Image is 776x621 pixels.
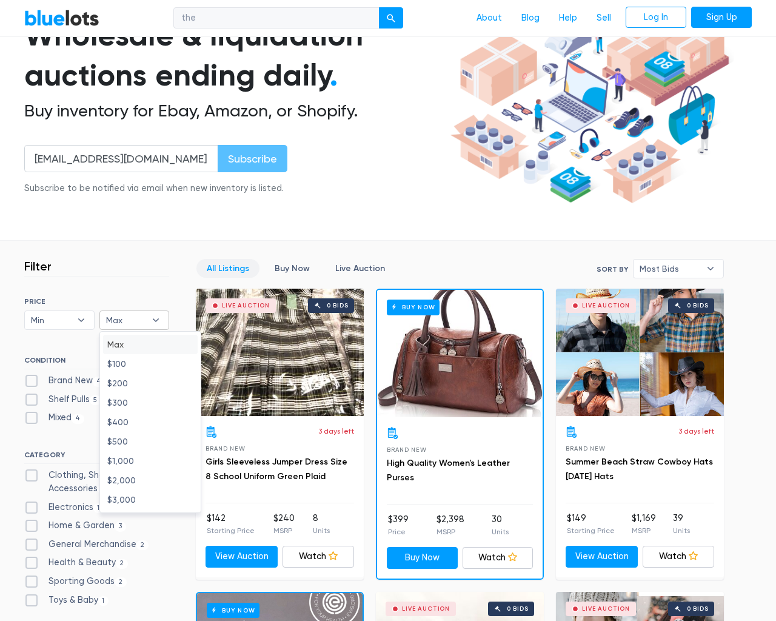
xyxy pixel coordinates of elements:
a: Live Auction 0 bids [196,289,364,416]
label: Clothing, Shoes & Accessories [24,469,169,495]
a: Blog [512,7,549,30]
li: $200 [103,374,198,393]
div: 0 bids [327,303,349,309]
li: $1,169 [632,512,656,536]
div: Live Auction [402,606,450,612]
input: Search for inventory [173,7,380,29]
li: $142 [207,512,255,536]
a: All Listings [196,259,259,278]
h6: CATEGORY [24,451,169,464]
a: View Auction [566,546,638,568]
label: Mixed [24,411,84,425]
h2: Buy inventory for Ebay, Amazon, or Shopify. [24,101,446,121]
p: 3 days left [678,426,714,437]
li: $500 [103,432,198,451]
a: Sign Up [691,7,752,29]
h3: Filter [24,259,52,274]
p: 3 days left [318,426,354,437]
li: $1,000 [103,451,198,471]
li: $100 [103,354,198,374]
li: Max [103,335,198,354]
span: Brand New [206,445,245,452]
li: 8 [313,512,330,536]
h6: CONDITION [24,356,169,369]
li: $399 [388,513,409,537]
h1: Wholesale & liquidation auctions ending daily [24,15,446,96]
div: 0 bids [507,606,529,612]
span: 3 [115,522,126,531]
div: Live Auction [582,303,630,309]
p: MSRP [632,525,656,536]
p: MSRP [273,525,295,536]
label: General Merchandise [24,538,149,551]
a: BlueLots [24,9,99,27]
p: MSRP [436,526,464,537]
label: Health & Beauty [24,556,128,569]
a: Live Auction [325,259,395,278]
li: $400 [103,412,198,432]
span: 2 [115,577,127,587]
a: Sell [587,7,621,30]
label: Sort By [597,264,628,275]
li: 30 [492,513,509,537]
div: Subscribe to be notified via email when new inventory is listed. [24,182,287,195]
div: 0 bids [687,606,709,612]
p: Units [492,526,509,537]
a: Log In [626,7,686,29]
p: Starting Price [207,525,255,536]
a: Watch [463,547,533,569]
span: Max [106,311,146,329]
label: Toys & Baby [24,594,109,607]
li: $149 [567,512,615,536]
span: 1 [98,596,109,606]
li: $300 [103,393,198,412]
li: $3,000 [103,490,198,509]
li: $2,000 [103,471,198,490]
a: Girls Sleeveless Jumper Dress Size 8 School Uniform Green Plaid [206,457,347,482]
h6: Buy Now [387,300,440,315]
input: Enter your email address [24,145,218,172]
span: Min [31,311,71,329]
span: Most Bids [640,260,700,278]
label: Home & Garden [24,519,126,532]
li: 39 [673,512,690,536]
a: Summer Beach Straw Cowboy Hats [DATE] Hats [566,457,713,482]
label: Shelf Pulls [24,393,101,406]
div: Live Auction [582,606,630,612]
span: . [330,57,338,93]
a: Help [549,7,587,30]
span: 38 [98,485,112,494]
a: View Auction [206,546,278,568]
a: Buy Now [377,290,543,417]
a: Buy Now [264,259,320,278]
label: Sporting Goods [24,575,127,588]
a: About [467,7,512,30]
label: Electronics [24,501,107,514]
p: Units [673,525,690,536]
a: Buy Now [387,547,458,569]
label: Brand New [24,374,109,388]
a: Watch [643,546,715,568]
a: Live Auction 0 bids [556,289,724,416]
span: 2 [116,559,128,569]
div: Live Auction [222,303,270,309]
li: $2,398 [436,513,464,537]
input: Subscribe [218,145,287,172]
span: 10 [93,503,107,513]
p: Units [313,525,330,536]
p: Price [388,526,409,537]
span: 5 [90,395,101,405]
span: 4 [72,414,84,424]
b: ▾ [69,311,94,329]
span: 2 [136,540,149,550]
span: Brand New [387,446,426,453]
h6: PRICE [24,297,169,306]
p: Starting Price [567,525,615,536]
a: High Quality Women's Leather Purses [387,458,510,483]
li: $240 [273,512,295,536]
b: ▾ [143,311,169,329]
h6: Buy Now [207,603,259,618]
span: Brand New [566,445,605,452]
a: Watch [283,546,355,568]
b: ▾ [698,260,723,278]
